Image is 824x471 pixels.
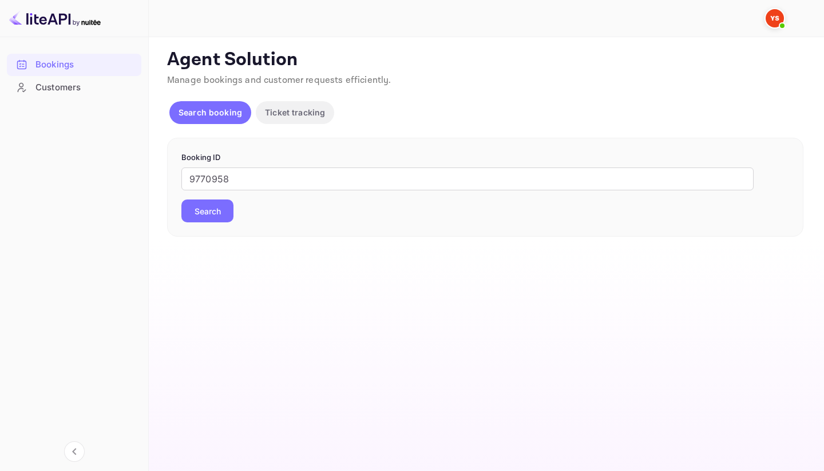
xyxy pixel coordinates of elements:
div: Customers [7,77,141,99]
a: Customers [7,77,141,98]
img: LiteAPI logo [9,9,101,27]
button: Collapse navigation [64,441,85,462]
p: Ticket tracking [265,106,325,118]
div: Customers [35,81,136,94]
p: Agent Solution [167,49,803,71]
div: Bookings [7,54,141,76]
span: Manage bookings and customer requests efficiently. [167,74,391,86]
img: Yandex Support [766,9,784,27]
button: Search [181,199,233,222]
div: Bookings [35,58,136,71]
input: Enter Booking ID (e.g., 63782194) [181,167,754,190]
p: Search booking [179,106,242,118]
a: Bookings [7,54,141,75]
p: Booking ID [181,152,789,163]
